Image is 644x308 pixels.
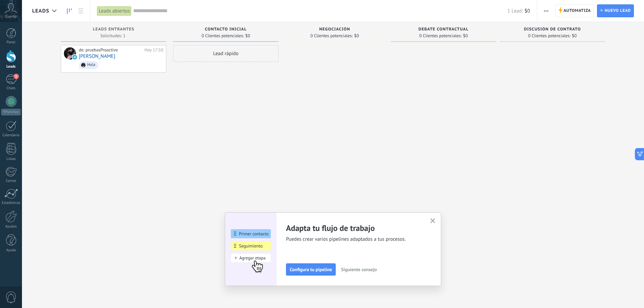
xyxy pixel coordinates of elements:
div: Hoy 17:50 [144,47,163,53]
div: Leads [1,65,21,69]
span: Automatiza [564,5,591,17]
span: $0 [354,34,359,38]
img: telegram-sm.svg [72,55,77,60]
div: Negociación [285,27,384,33]
div: Debate contractual [394,27,493,33]
span: Puedes crear varios pipelines adaptados a tus procesos. [286,236,422,243]
div: Leads Entrantes [64,27,163,33]
div: Calendario [1,133,21,138]
span: $0 [245,34,250,38]
span: Solicitudes: 1 [100,34,125,38]
span: 0 Clientes potenciales: [419,34,461,38]
span: Leads Entrantes [93,27,135,32]
button: Más [541,4,551,17]
span: 1 Lead: [507,8,523,14]
a: Lista [75,4,87,18]
span: 0 Clientes potenciales: [528,34,570,38]
span: 1 [14,74,19,79]
span: Nuevo lead [604,5,631,17]
button: Siguiente consejo [338,264,380,275]
span: Siguiente consejo [341,267,377,272]
button: Configura tu pipeline [286,263,336,276]
a: Nuevo lead [597,4,634,17]
div: de: pruebasProactivo [79,47,142,53]
div: Eduardo VJ [64,47,76,60]
div: Chats [1,86,21,91]
div: Contacto inicial [176,27,275,33]
div: Correo [1,179,21,183]
div: WhatsApp [1,109,21,115]
span: Contacto inicial [205,27,247,32]
div: Leads abiertos [97,6,132,16]
div: Hola [87,63,95,67]
span: Discusión de contrato [524,27,581,32]
span: $0 [463,34,468,38]
span: 0 Clientes potenciales: [310,34,353,38]
div: Panel [1,40,21,45]
span: $0 [525,8,530,14]
span: Configura tu pipeline [290,267,332,272]
a: Leads [64,4,75,18]
span: Cuenta [5,15,17,19]
div: Lead rápido [173,45,279,62]
span: Debate contractual [419,27,469,32]
span: Leads [32,8,49,14]
div: Estadísticas [1,201,21,205]
div: Ajustes [1,224,21,229]
a: Automatiza [555,4,594,17]
div: Listas [1,157,21,161]
div: Ayuda [1,248,21,253]
div: Discusión de contrato [503,27,602,33]
span: $0 [572,34,577,38]
a: [PERSON_NAME] [79,53,115,59]
span: Negociación [319,27,350,32]
span: 0 Clientes potenciales: [201,34,244,38]
h2: Adapta tu flujo de trabajo [286,223,422,233]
